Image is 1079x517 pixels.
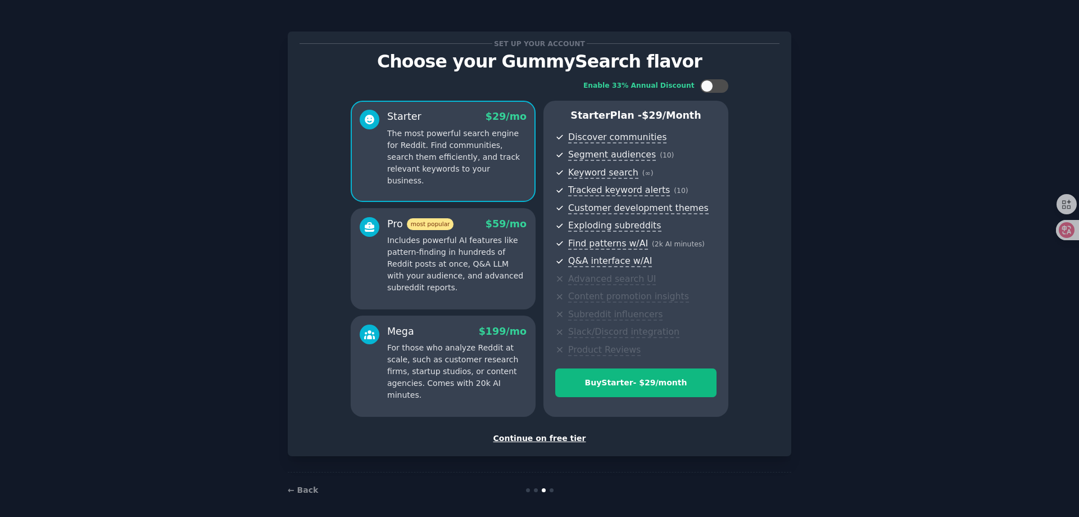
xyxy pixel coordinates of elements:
span: Advanced search UI [568,273,656,285]
span: Customer development themes [568,203,709,214]
span: Set up your account [492,38,587,50]
span: $ 29 /mo [486,111,527,122]
span: ( 10 ) [674,187,688,195]
span: Keyword search [568,167,638,179]
span: ( 2k AI minutes ) [652,240,705,248]
p: Includes powerful AI features like pattern-finding in hundreds of Reddit posts at once, Q&A LLM w... [387,235,527,294]
div: Pro [387,217,454,231]
p: For those who analyze Reddit at scale, such as customer research firms, startup studios, or conte... [387,342,527,401]
span: Content promotion insights [568,291,689,303]
span: Q&A interface w/AI [568,255,652,267]
div: Starter [387,110,421,124]
p: The most powerful search engine for Reddit. Find communities, search them efficiently, and track ... [387,128,527,187]
span: Discover communities [568,132,667,143]
div: Mega [387,325,414,339]
div: Enable 33% Annual Discount [583,81,695,91]
span: $ 59 /mo [486,218,527,230]
span: Subreddit influencers [568,309,663,321]
p: Choose your GummySearch flavor [300,52,779,71]
p: Starter Plan - [555,109,717,123]
span: $ 29 /month [642,110,701,121]
span: Find patterns w/AI [568,238,648,250]
span: ( 10 ) [660,151,674,159]
span: ( ∞ ) [642,169,654,177]
a: ← Back [288,485,318,494]
span: most popular [407,218,454,230]
div: Buy Starter - $ 29 /month [556,377,716,389]
span: Segment audiences [568,149,656,161]
span: Slack/Discord integration [568,326,679,338]
div: Continue on free tier [300,433,779,444]
span: $ 199 /mo [479,326,527,337]
span: Tracked keyword alerts [568,185,670,196]
span: Product Reviews [568,344,641,356]
button: BuyStarter- $29/month [555,368,717,397]
span: Exploding subreddits [568,220,661,232]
